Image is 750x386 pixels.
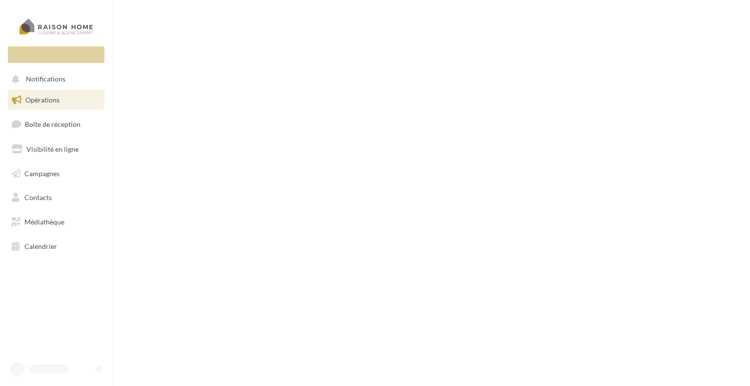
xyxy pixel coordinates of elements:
[26,145,79,153] span: Visibilité en ligne
[8,46,104,63] div: Nouvelle campagne
[6,163,106,184] a: Campagnes
[24,193,52,202] span: Contacts
[24,169,60,177] span: Campagnes
[6,139,106,160] a: Visibilité en ligne
[26,75,65,83] span: Notifications
[6,187,106,208] a: Contacts
[24,242,57,250] span: Calendrier
[25,96,60,104] span: Opérations
[6,236,106,257] a: Calendrier
[6,114,106,135] a: Boîte de réception
[24,218,64,226] span: Médiathèque
[25,120,81,128] span: Boîte de réception
[6,212,106,232] a: Médiathèque
[6,90,106,110] a: Opérations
